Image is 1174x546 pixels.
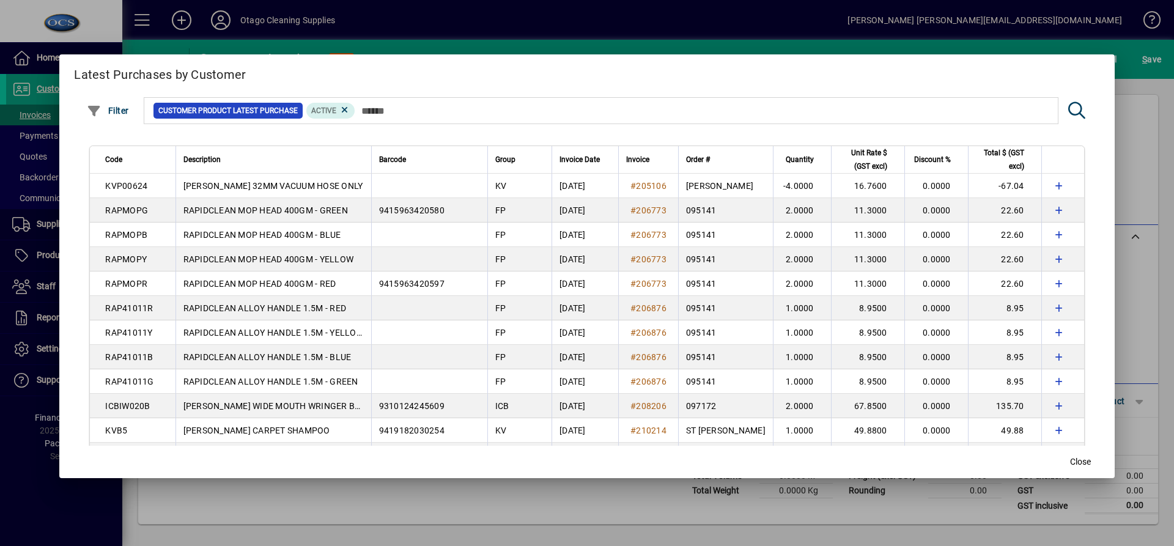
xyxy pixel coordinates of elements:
h2: Latest Purchases by Customer [59,54,1114,90]
td: 1.0000 [773,369,831,394]
td: 095141 [678,247,773,271]
td: 8.9500 [831,369,904,394]
span: RAPIDCLEAN ALLOY HANDLE 1.5M - BLUE [183,352,352,362]
td: [DATE] [552,296,618,320]
td: 095141 [678,198,773,223]
td: 095141 [678,271,773,296]
td: [PERSON_NAME] [678,174,773,198]
span: Invoice [626,153,649,166]
span: 9419182030254 [379,426,445,435]
span: FP [495,254,506,264]
span: KVB5 [105,426,127,435]
td: 22.60 [968,247,1041,271]
span: FP [495,303,506,313]
a: #206773 [626,253,671,266]
a: #206876 [626,301,671,315]
td: 22.60 [968,198,1041,223]
td: 0.0000 [904,320,968,345]
td: 2.0000 [773,223,831,247]
span: RAPIDCLEAN ALLOY HANDLE 1.5M - GREEN [183,377,358,386]
td: 0.0000 [904,247,968,271]
td: 097172 [678,394,773,418]
span: [PERSON_NAME] CARPET SHAMPOO [183,426,330,435]
button: Filter [84,100,132,122]
span: RAP41011Y [105,328,152,338]
span: FP [495,352,506,362]
span: # [630,328,636,338]
td: 0.0000 [904,443,968,467]
td: 11.3000 [831,271,904,296]
td: 8.95 [968,369,1041,394]
div: Description [183,153,364,166]
span: 206773 [636,230,666,240]
span: [PERSON_NAME] 32MM VACUUM HOSE ONLY [183,181,363,191]
span: # [630,303,636,313]
td: 095141 [678,223,773,247]
td: ST [PERSON_NAME] [678,418,773,443]
td: [DATE] [552,443,618,467]
span: 206876 [636,352,666,362]
span: Description [183,153,221,166]
td: [DATE] [552,198,618,223]
span: # [630,426,636,435]
span: FP [495,328,506,338]
td: 67.8500 [831,394,904,418]
span: KV [495,181,507,191]
td: 0.0000 [904,198,968,223]
td: 8.95 [968,296,1041,320]
span: FP [495,230,506,240]
td: -67.04 [968,174,1041,198]
span: Barcode [379,153,406,166]
td: 49.88 [968,418,1041,443]
span: RAPIDCLEAN ALLOY HANDLE 1.5M - RED [183,303,347,313]
span: 205106 [636,181,666,191]
div: Quantity [781,153,825,166]
span: 9415963420580 [379,205,445,215]
a: #206773 [626,228,671,242]
span: RAPIDCLEAN MOP HEAD 400GM - BLUE [183,230,341,240]
span: 206876 [636,328,666,338]
td: [DATE] [552,174,618,198]
span: 206876 [636,377,666,386]
td: [DATE] [552,418,618,443]
td: 22.60 [968,271,1041,296]
td: 49.9000 [831,443,904,467]
td: 11.3000 [831,198,904,223]
span: RAPMOPG [105,205,148,215]
span: RAPIDCLEAN ALLOY HANDLE 1.5M - YELLOW [183,328,364,338]
td: 0.0000 [904,296,968,320]
a: #206773 [626,204,671,217]
td: 095141 [678,296,773,320]
td: 49.90 [968,443,1041,467]
td: 0.0000 [904,369,968,394]
td: 8.95 [968,345,1041,369]
span: RAPMOPB [105,230,147,240]
td: [DATE] [552,320,618,345]
div: Order # [686,153,766,166]
span: RAPIDCLEAN MOP HEAD 400GM - RED [183,279,336,289]
td: 11.3000 [831,223,904,247]
a: #206773 [626,277,671,290]
span: RAP41011B [105,352,153,362]
div: Discount % [912,153,962,166]
span: FP [495,279,506,289]
td: 11.3000 [831,247,904,271]
div: Invoice Date [559,153,611,166]
td: -4.0000 [773,174,831,198]
span: KVP00624 [105,181,147,191]
button: Close [1061,451,1100,473]
span: RAP41011R [105,303,153,313]
span: 9415963420597 [379,279,445,289]
td: 095141 [678,369,773,394]
span: RAPMOPR [105,279,147,289]
span: KV [495,426,507,435]
span: Quantity [786,153,814,166]
span: RAP41011G [105,377,153,386]
a: #206876 [626,375,671,388]
span: Discount % [914,153,951,166]
span: # [630,352,636,362]
td: 49.8800 [831,418,904,443]
td: 0.0000 [904,174,968,198]
td: 2.0000 [773,394,831,418]
span: Total $ (GST excl) [976,146,1024,173]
